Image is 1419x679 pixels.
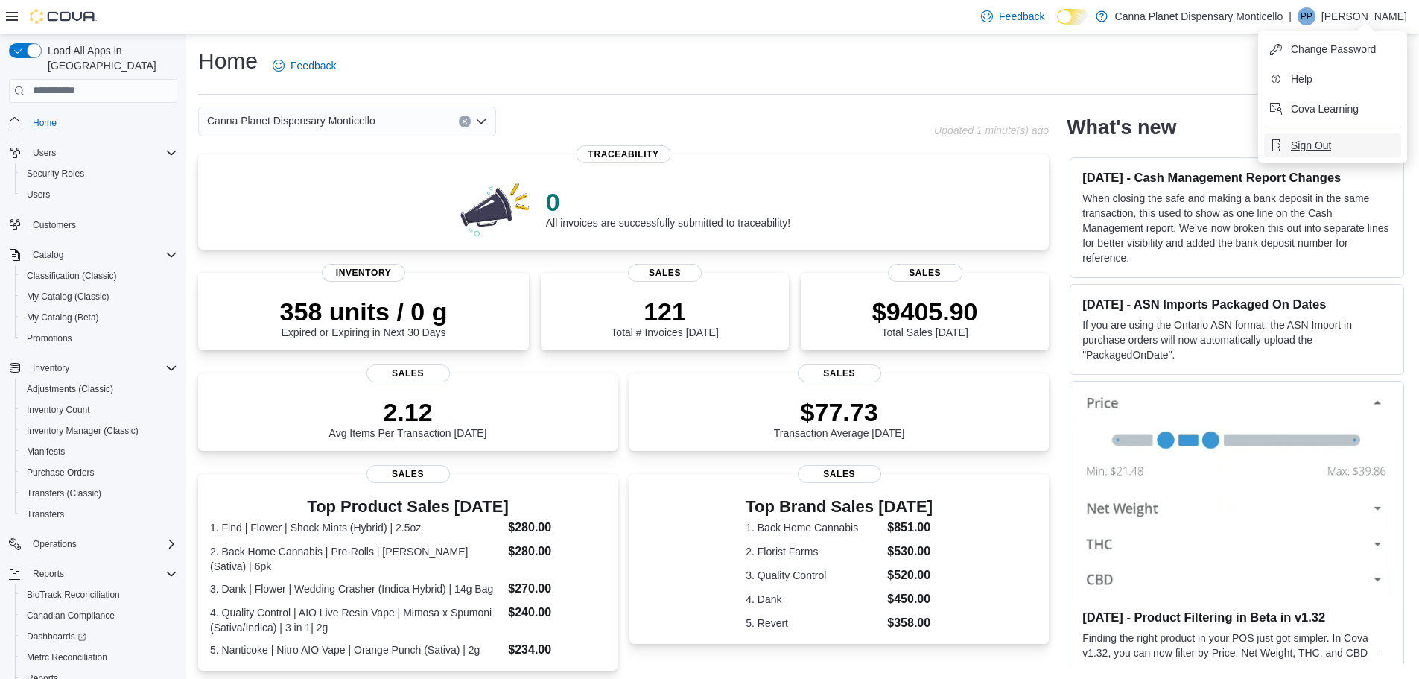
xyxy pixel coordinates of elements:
[267,51,342,80] a: Feedback
[888,264,962,282] span: Sales
[27,332,72,344] span: Promotions
[1264,67,1401,91] button: Help
[1115,7,1283,25] p: Canna Planet Dispensary Monticello
[27,610,115,622] span: Canadian Compliance
[508,519,606,537] dd: $280.00
[27,589,120,601] span: BioTrack Reconciliation
[21,309,177,326] span: My Catalog (Beta)
[27,189,50,200] span: Users
[27,467,95,479] span: Purchase Orders
[15,286,183,307] button: My Catalog (Classic)
[21,288,115,306] a: My Catalog (Classic)
[322,264,405,282] span: Inventory
[1291,42,1376,57] span: Change Password
[1291,101,1359,116] span: Cova Learning
[15,647,183,668] button: Metrc Reconciliation
[15,328,183,349] button: Promotions
[33,568,64,580] span: Reports
[21,288,177,306] span: My Catalog (Classic)
[15,307,183,328] button: My Catalog (Beta)
[27,508,64,520] span: Transfers
[210,520,502,535] dt: 1. Find | Flower | Shock Mints (Hybrid) | 2.5oz
[21,484,177,502] span: Transfers (Classic)
[508,543,606,560] dd: $280.00
[1082,610,1391,625] h3: [DATE] - Product Filtering in Beta in v1.32
[887,590,933,608] dd: $450.00
[21,484,107,502] a: Transfers (Classic)
[872,297,978,326] p: $9405.90
[1264,37,1401,61] button: Change Password
[27,446,65,458] span: Manifests
[15,420,183,441] button: Inventory Manager (Classic)
[21,380,119,398] a: Adjustments (Classic)
[27,114,63,132] a: Home
[798,465,881,483] span: Sales
[577,145,671,163] span: Traceability
[21,329,177,347] span: Promotions
[15,584,183,605] button: BioTrack Reconciliation
[746,520,881,535] dt: 1. Back Home Cannabis
[15,163,183,184] button: Security Roles
[21,443,177,461] span: Manifests
[21,648,177,666] span: Metrc Reconciliation
[508,641,606,659] dd: $234.00
[329,397,487,439] div: Avg Items Per Transaction [DATE]
[3,534,183,555] button: Operations
[21,505,70,523] a: Transfers
[798,364,881,382] span: Sales
[21,628,177,645] span: Dashboards
[21,586,177,604] span: BioTrack Reconciliation
[3,214,183,236] button: Customers
[27,425,139,437] span: Inventory Manager (Classic)
[15,379,183,399] button: Adjustments (Classic)
[746,592,881,607] dt: 4. Dank
[42,43,177,73] span: Load All Apps in [GEOGRAPHIC_DATA]
[21,267,123,285] a: Classification (Classic)
[27,144,177,162] span: Users
[15,462,183,483] button: Purchase Orders
[27,487,101,499] span: Transfers (Classic)
[33,362,69,374] span: Inventory
[872,297,978,338] div: Total Sales [DATE]
[21,607,177,625] span: Canadian Compliance
[27,404,90,416] span: Inventory Count
[27,535,83,553] button: Operations
[27,359,75,377] button: Inventory
[975,1,1050,31] a: Feedback
[21,165,177,183] span: Security Roles
[21,329,78,347] a: Promotions
[210,642,502,657] dt: 5. Nanticoke | Nitro AIO Vape | Orange Punch (Sativa) | 2g
[746,568,881,583] dt: 3. Quality Control
[27,246,69,264] button: Catalog
[27,144,62,162] button: Users
[887,543,933,560] dd: $530.00
[774,397,905,427] p: $77.73
[1082,297,1391,312] h3: [DATE] - ASN Imports Packaged On Dates
[1289,7,1292,25] p: |
[475,116,487,127] button: Open list of options
[15,399,183,420] button: Inventory Count
[21,401,96,419] a: Inventory Count
[210,581,502,596] dt: 3. Dank | Flower | Wedding Crasher (Indica Hybrid) | 14g Bag
[210,498,606,516] h3: Top Product Sales [DATE]
[21,186,56,203] a: Users
[33,147,56,159] span: Users
[27,168,84,180] span: Security Roles
[15,441,183,462] button: Manifests
[1264,133,1401,157] button: Sign Out
[15,184,183,205] button: Users
[746,616,881,631] dt: 5. Revert
[1082,318,1391,362] p: If you are using the Ontario ASN format, the ASN Import in purchase orders will now automatically...
[1264,97,1401,121] button: Cova Learning
[1291,138,1331,153] span: Sign Out
[21,422,177,440] span: Inventory Manager (Classic)
[1298,7,1315,25] div: Parth Patel
[27,565,177,583] span: Reports
[15,265,183,286] button: Classification (Classic)
[1067,116,1176,139] h2: What's new
[30,9,97,24] img: Cova
[27,535,177,553] span: Operations
[1057,9,1088,25] input: Dark Mode
[27,216,82,234] a: Customers
[210,544,502,574] dt: 2. Back Home Cannabis | Pre-Rolls | [PERSON_NAME] (Sativa) | 6pk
